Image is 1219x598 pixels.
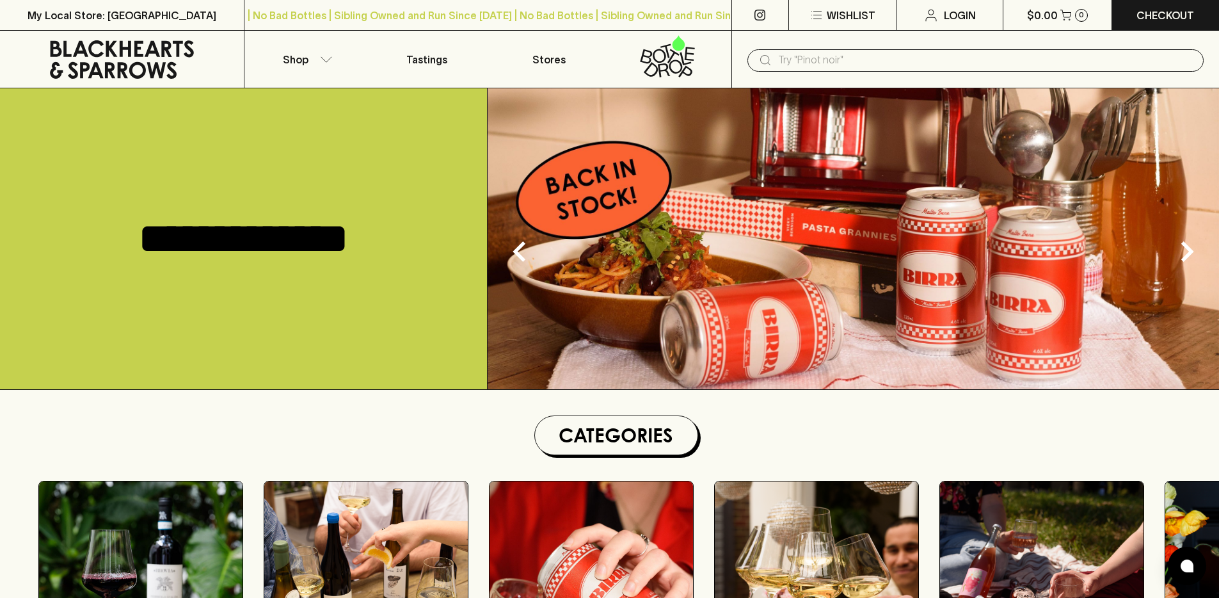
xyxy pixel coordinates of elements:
[1136,8,1194,23] p: Checkout
[283,52,308,67] p: Shop
[1161,226,1213,277] button: Next
[540,421,692,449] h1: Categories
[406,52,447,67] p: Tastings
[488,31,610,88] a: Stores
[28,8,216,23] p: My Local Store: [GEOGRAPHIC_DATA]
[366,31,488,88] a: Tastings
[244,31,366,88] button: Shop
[1027,8,1058,23] p: $0.00
[494,226,545,277] button: Previous
[488,88,1219,389] img: optimise
[944,8,976,23] p: Login
[532,52,566,67] p: Stores
[1079,12,1084,19] p: 0
[827,8,875,23] p: Wishlist
[778,50,1193,70] input: Try "Pinot noir"
[1181,560,1193,572] img: bubble-icon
